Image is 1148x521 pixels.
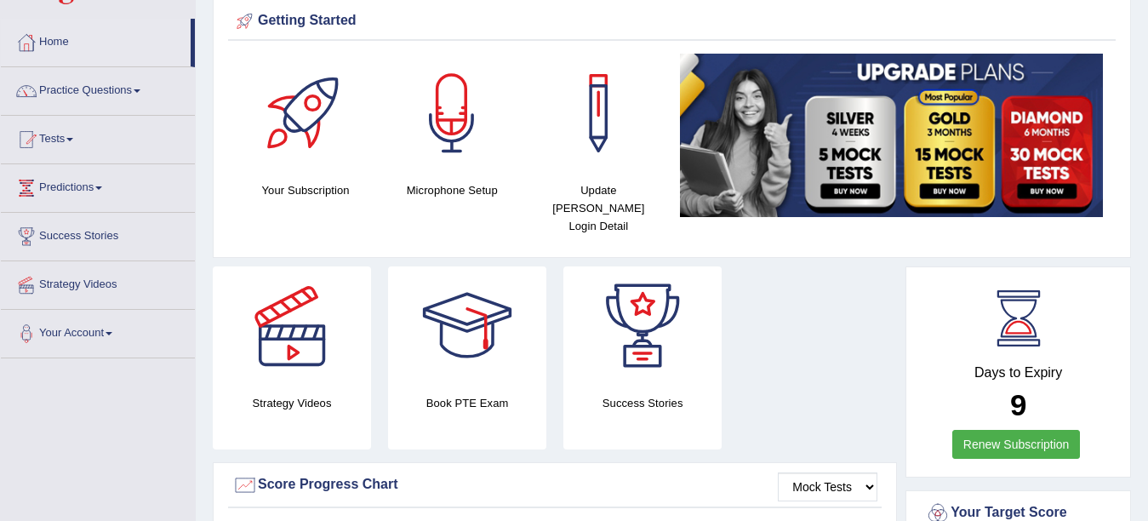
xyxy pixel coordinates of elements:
div: Getting Started [232,9,1111,34]
h4: Microphone Setup [387,181,517,199]
a: Strategy Videos [1,261,195,304]
div: Score Progress Chart [232,472,877,498]
b: 9 [1010,388,1026,421]
a: Renew Subscription [952,430,1081,459]
h4: Your Subscription [241,181,370,199]
h4: Days to Expiry [925,365,1111,381]
a: Home [1,19,191,61]
h4: Update [PERSON_NAME] Login Detail [534,181,663,235]
a: Predictions [1,164,195,207]
h4: Success Stories [563,394,722,412]
h4: Strategy Videos [213,394,371,412]
a: Practice Questions [1,67,195,110]
a: Success Stories [1,213,195,255]
a: Your Account [1,310,195,352]
h4: Book PTE Exam [388,394,546,412]
a: Tests [1,116,195,158]
img: small5.jpg [680,54,1103,217]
